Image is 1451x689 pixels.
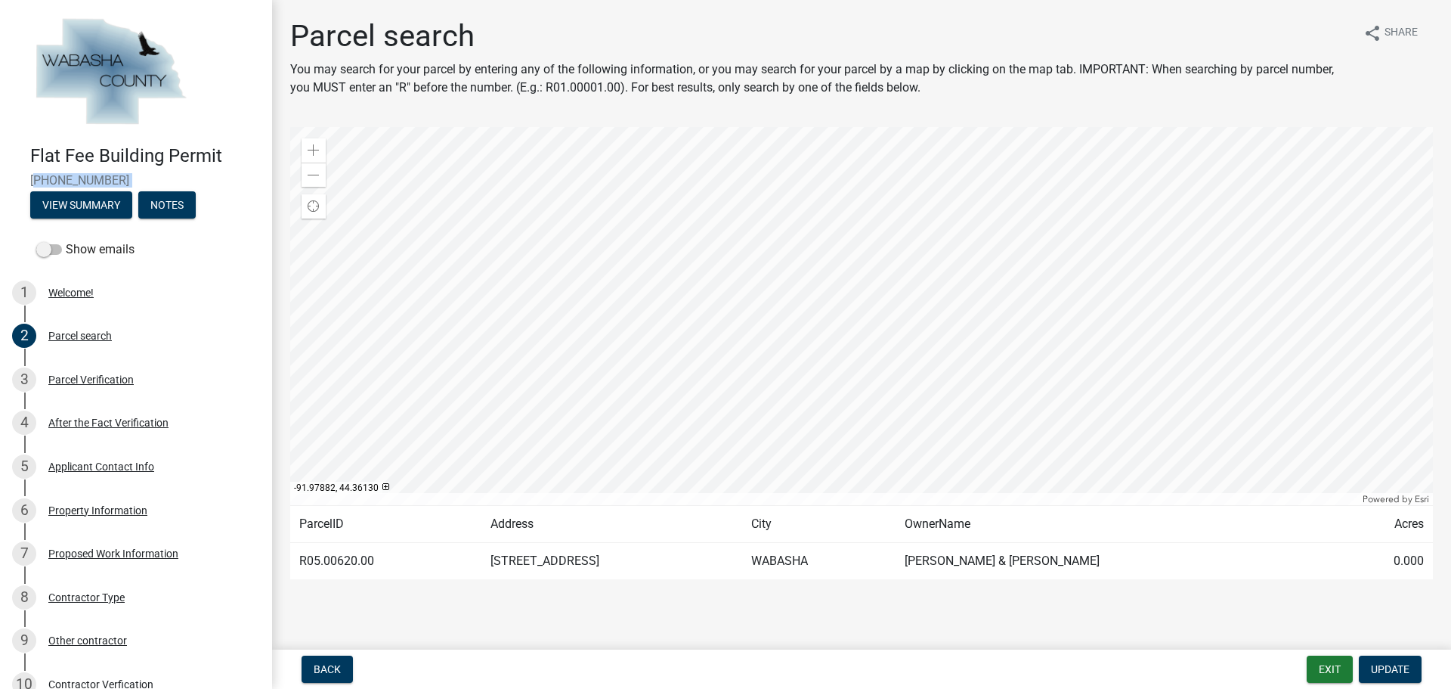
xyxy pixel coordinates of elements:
td: Acres [1333,506,1433,543]
div: 6 [12,498,36,523]
i: share [1363,24,1381,42]
td: City [742,506,896,543]
div: Parcel Verification [48,374,134,385]
td: 0.000 [1333,543,1433,580]
label: Show emails [36,241,135,259]
div: 9 [12,628,36,653]
button: Exit [1307,656,1353,683]
div: Property Information [48,505,147,516]
button: shareShare [1351,18,1430,48]
a: Esri [1415,494,1429,504]
h1: Parcel search [290,18,1351,54]
img: Wabasha County, Minnesota [30,16,190,129]
div: Proposed Work Information [48,548,178,559]
button: Back [302,656,353,683]
td: ParcelID [290,506,481,543]
div: Welcome! [48,287,94,298]
div: Zoom out [302,163,326,187]
div: 5 [12,455,36,479]
span: Back [314,663,341,675]
div: Applicant Contact Info [48,461,154,472]
h4: Flat Fee Building Permit [30,145,260,167]
button: Notes [138,191,196,219]
span: Share [1384,24,1418,42]
td: WABASHA [742,543,896,580]
div: Contractor Type [48,592,125,603]
div: After the Fact Verification [48,417,169,428]
div: Parcel search [48,331,112,341]
span: [PHONE_NUMBER] [30,173,242,188]
div: 3 [12,368,36,392]
td: [STREET_ADDRESS] [481,543,742,580]
td: [PERSON_NAME] & [PERSON_NAME] [896,543,1333,580]
td: Address [481,506,742,543]
div: 8 [12,585,36,610]
wm-modal-confirm: Notes [138,200,196,212]
div: Zoom in [302,138,326,163]
td: R05.00620.00 [290,543,481,580]
wm-modal-confirm: Summary [30,200,132,212]
div: Other contractor [48,635,127,646]
div: Find my location [302,194,326,219]
p: You may search for your parcel by entering any of the following information, or you may search fo... [290,61,1351,97]
span: Update [1371,663,1409,675]
div: Powered by [1359,493,1433,505]
div: 2 [12,324,36,348]
div: 4 [12,411,36,435]
button: View Summary [30,191,132,219]
td: OwnerName [896,506,1333,543]
div: 7 [12,542,36,566]
button: Update [1359,656,1422,683]
div: 1 [12,281,36,305]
